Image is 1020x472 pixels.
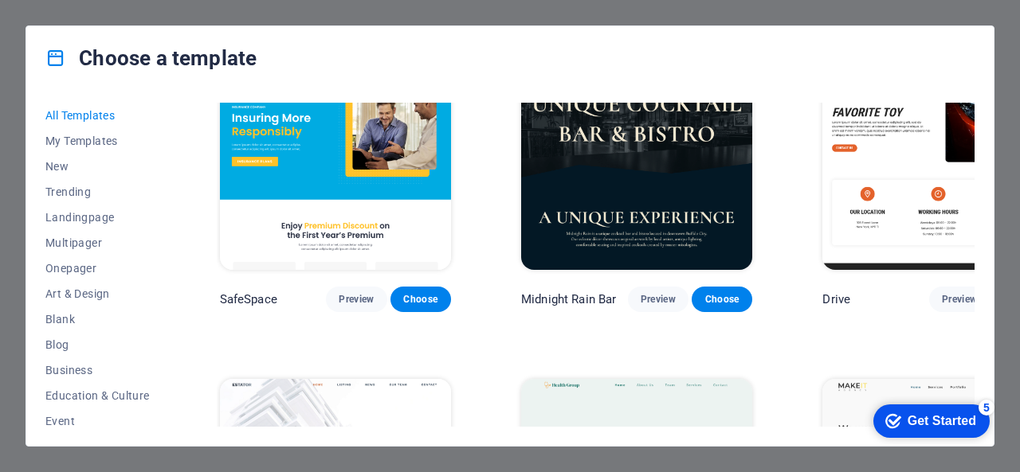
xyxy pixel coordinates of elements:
[45,281,150,306] button: Art & Design
[45,313,150,326] span: Blank
[45,338,150,351] span: Blog
[118,3,134,19] div: 5
[929,287,990,312] button: Preview
[45,306,150,332] button: Blank
[521,291,616,307] p: Midnight Rain Bar
[45,256,150,281] button: Onepager
[45,408,150,434] button: Event
[45,109,150,122] span: All Templates
[45,332,150,357] button: Blog
[641,293,676,306] span: Preview
[45,364,150,376] span: Business
[45,236,150,249] span: Multipager
[45,357,150,383] button: Business
[628,287,688,312] button: Preview
[822,291,850,307] p: Drive
[45,287,150,300] span: Art & Design
[45,211,150,224] span: Landingpage
[45,205,150,230] button: Landingpage
[45,160,150,173] span: New
[45,262,150,275] span: Onepager
[45,45,257,71] h4: Choose a template
[45,128,150,154] button: My Templates
[403,293,438,306] span: Choose
[13,8,129,41] div: Get Started 5 items remaining, 0% complete
[47,18,116,32] div: Get Started
[45,185,150,198] span: Trending
[704,293,739,306] span: Choose
[45,415,150,427] span: Event
[942,293,977,306] span: Preview
[326,287,386,312] button: Preview
[220,57,451,270] img: SafeSpace
[45,103,150,128] button: All Templates
[45,230,150,256] button: Multipager
[390,287,451,312] button: Choose
[521,57,752,270] img: Midnight Rain Bar
[339,293,374,306] span: Preview
[220,291,277,307] p: SafeSpace
[692,287,752,312] button: Choose
[45,179,150,205] button: Trending
[45,389,150,402] span: Education & Culture
[45,154,150,179] button: New
[45,383,150,408] button: Education & Culture
[45,135,150,147] span: My Templates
